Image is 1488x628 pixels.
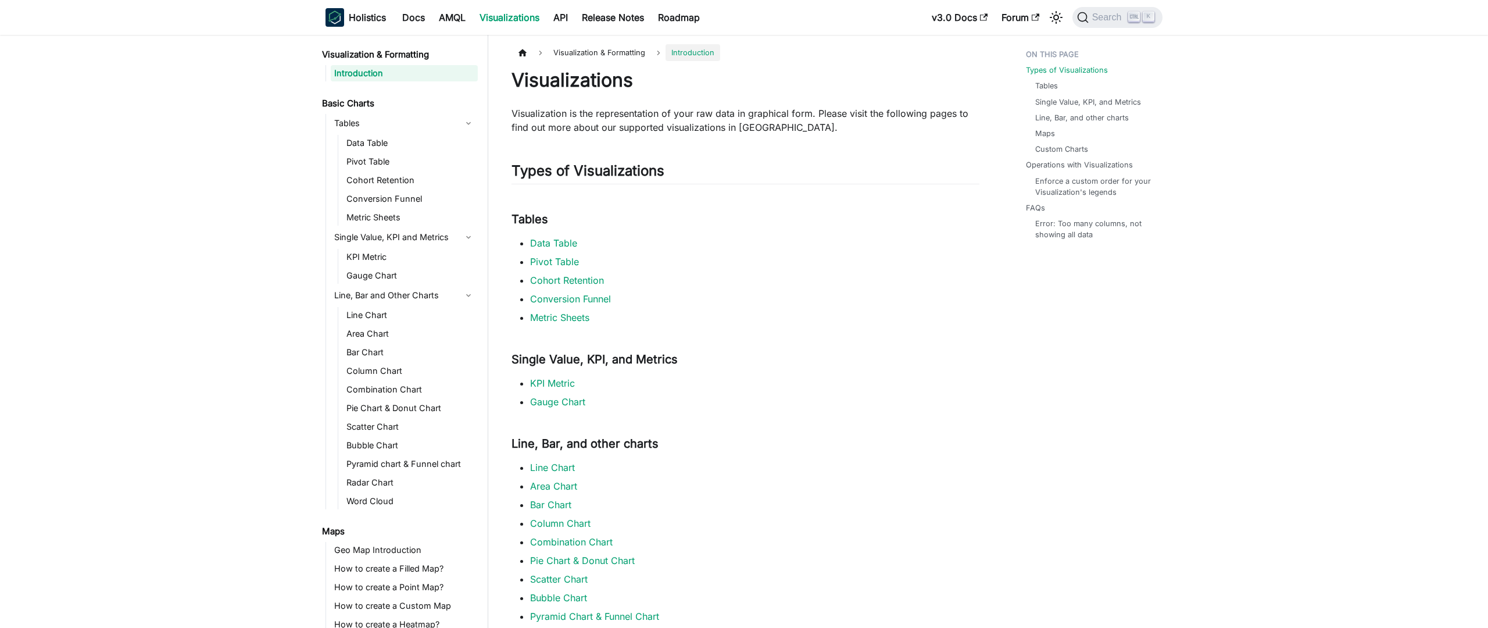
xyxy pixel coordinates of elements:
a: FAQs [1026,202,1045,213]
button: Search (Ctrl+K) [1072,7,1162,28]
a: Operations with Visualizations [1026,159,1133,170]
a: Metric Sheets [530,312,589,323]
a: Bubble Chart [530,592,587,604]
a: KPI Metric [530,377,575,389]
a: Word Cloud [343,493,478,509]
a: Tables [1035,80,1058,91]
a: Cohort Retention [530,274,604,286]
a: Pivot Table [530,256,579,267]
a: Radar Chart [343,474,478,491]
a: Pivot Table [343,154,478,170]
a: Line Chart [343,307,478,323]
a: Roadmap [651,8,707,27]
h3: Line, Bar, and other charts [512,437,979,451]
a: Docs [395,8,432,27]
a: Column Chart [343,363,478,379]
a: Scatter Chart [343,419,478,435]
a: Line Chart [530,462,575,473]
a: Area Chart [343,326,478,342]
a: Cohort Retention [343,172,478,188]
p: Visualization is the representation of your raw data in graphical form. Please visit the followin... [512,106,979,134]
a: Column Chart [530,518,591,529]
h3: Single Value, KPI, and Metrics [512,352,979,367]
a: Scatter Chart [530,573,588,585]
a: Data Table [343,135,478,151]
a: Home page [512,44,534,61]
a: Gauge Chart [530,396,585,408]
a: Pyramid Chart & Funnel Chart [530,611,659,622]
a: Data Table [530,237,577,249]
a: Release Notes [575,8,651,27]
a: Enforce a custom order for your Visualization's legends [1035,176,1151,198]
button: Switch between dark and light mode (currently light mode) [1047,8,1065,27]
a: Visualization & Formatting [319,47,478,63]
a: Maps [1035,128,1055,139]
a: Combination Chart [343,381,478,398]
span: Search [1089,12,1129,23]
a: Types of Visualizations [1026,65,1108,76]
a: Bubble Chart [343,437,478,454]
h2: Types of Visualizations [512,162,979,184]
b: Holistics [349,10,386,24]
a: Gauge Chart [343,267,478,284]
a: Maps [319,523,478,540]
a: Pyramid chart & Funnel chart [343,456,478,472]
a: Introduction [331,65,478,81]
a: Conversion Funnel [343,191,478,207]
a: Error: Too many columns, not showing all data [1035,218,1151,240]
a: Basic Charts [319,95,478,112]
kbd: K [1143,12,1154,22]
a: How to create a Point Map? [331,579,478,595]
a: HolisticsHolistics [325,8,386,27]
nav: Breadcrumbs [512,44,979,61]
a: Visualizations [473,8,546,27]
a: v3.0 Docs [925,8,995,27]
a: Bar Chart [343,344,478,361]
a: Line, Bar, and other charts [1035,112,1129,123]
a: Tables [331,114,478,133]
span: Introduction [666,44,720,61]
a: How to create a Custom Map [331,598,478,614]
a: Pie Chart & Donut Chart [343,400,478,416]
a: Conversion Funnel [530,293,611,305]
a: Geo Map Introduction [331,542,478,558]
a: API [546,8,575,27]
img: Holistics [325,8,344,27]
a: Metric Sheets [343,209,478,226]
span: Visualization & Formatting [548,44,651,61]
a: Custom Charts [1035,144,1088,155]
h1: Visualizations [512,69,979,92]
a: Single Value, KPI, and Metrics [1035,97,1141,108]
a: AMQL [432,8,473,27]
a: KPI Metric [343,249,478,265]
a: Pie Chart & Donut Chart [530,555,635,566]
a: Bar Chart [530,499,571,511]
a: Single Value, KPI and Metrics [331,228,478,247]
nav: Docs sidebar [314,35,488,628]
a: Area Chart [530,480,577,492]
a: Line, Bar and Other Charts [331,286,478,305]
a: Forum [995,8,1046,27]
a: How to create a Filled Map? [331,561,478,577]
a: Combination Chart [530,536,613,548]
h3: Tables [512,212,979,227]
